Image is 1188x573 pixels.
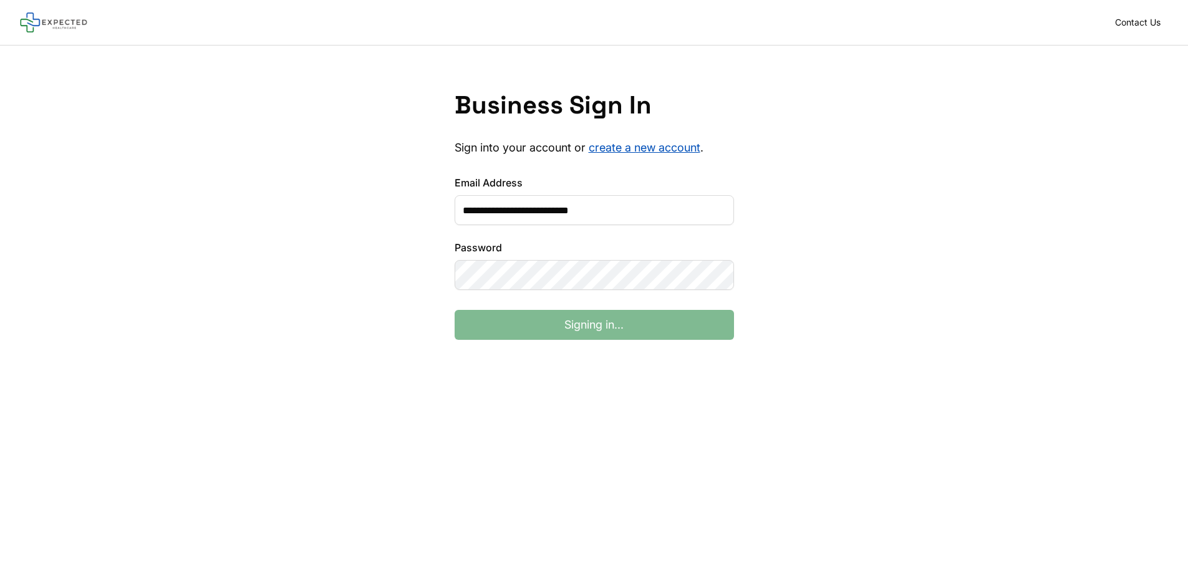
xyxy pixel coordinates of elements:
[1108,14,1168,31] a: Contact Us
[589,141,700,154] a: create a new account
[455,90,734,120] h1: Business Sign In
[455,175,734,190] label: Email Address
[455,240,734,255] label: Password
[455,140,734,155] p: Sign into your account or .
